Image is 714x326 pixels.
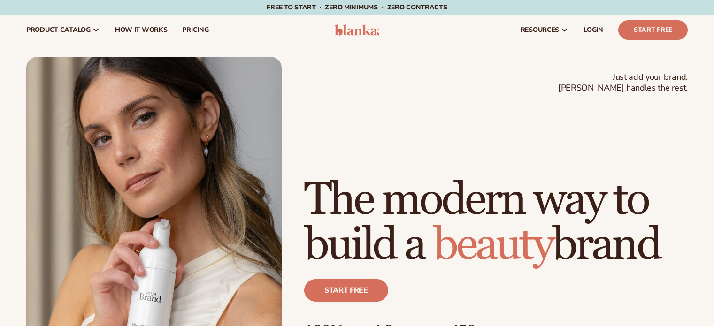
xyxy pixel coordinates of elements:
[558,72,688,94] span: Just add your brand. [PERSON_NAME] handles the rest.
[107,15,175,45] a: How It Works
[433,218,553,273] span: beauty
[26,26,91,34] span: product catalog
[115,26,168,34] span: How It Works
[618,20,688,40] a: Start Free
[267,3,447,12] span: Free to start · ZERO minimums · ZERO contracts
[304,279,388,302] a: Start free
[335,24,379,36] img: logo
[513,15,576,45] a: resources
[304,178,688,268] h1: The modern way to build a brand
[182,26,208,34] span: pricing
[521,26,559,34] span: resources
[175,15,216,45] a: pricing
[583,26,603,34] span: LOGIN
[19,15,107,45] a: product catalog
[576,15,611,45] a: LOGIN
